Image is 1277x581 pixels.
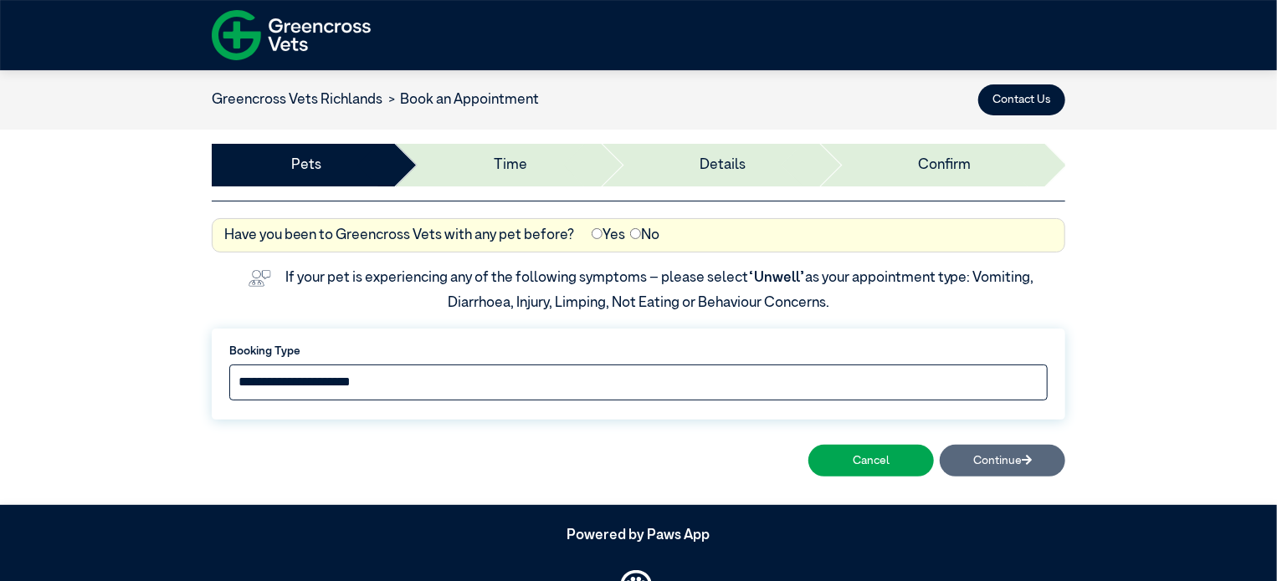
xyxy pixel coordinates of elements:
[630,228,641,239] input: No
[212,93,382,107] a: Greencross Vets Richlands
[285,271,1037,310] label: If your pet is experiencing any of the following symptoms – please select as your appointment typ...
[212,527,1065,544] h5: Powered by Paws App
[212,4,371,66] img: f-logo
[978,84,1065,115] button: Contact Us
[748,271,805,285] span: “Unwell”
[243,264,277,293] img: vet
[291,155,321,176] a: Pets
[808,445,934,476] button: Cancel
[592,225,625,247] label: Yes
[630,225,659,247] label: No
[592,228,603,239] input: Yes
[224,225,575,247] label: Have you been to Greencross Vets with any pet before?
[229,343,1048,359] label: Booking Type
[212,89,540,111] nav: breadcrumb
[382,89,540,111] li: Book an Appointment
